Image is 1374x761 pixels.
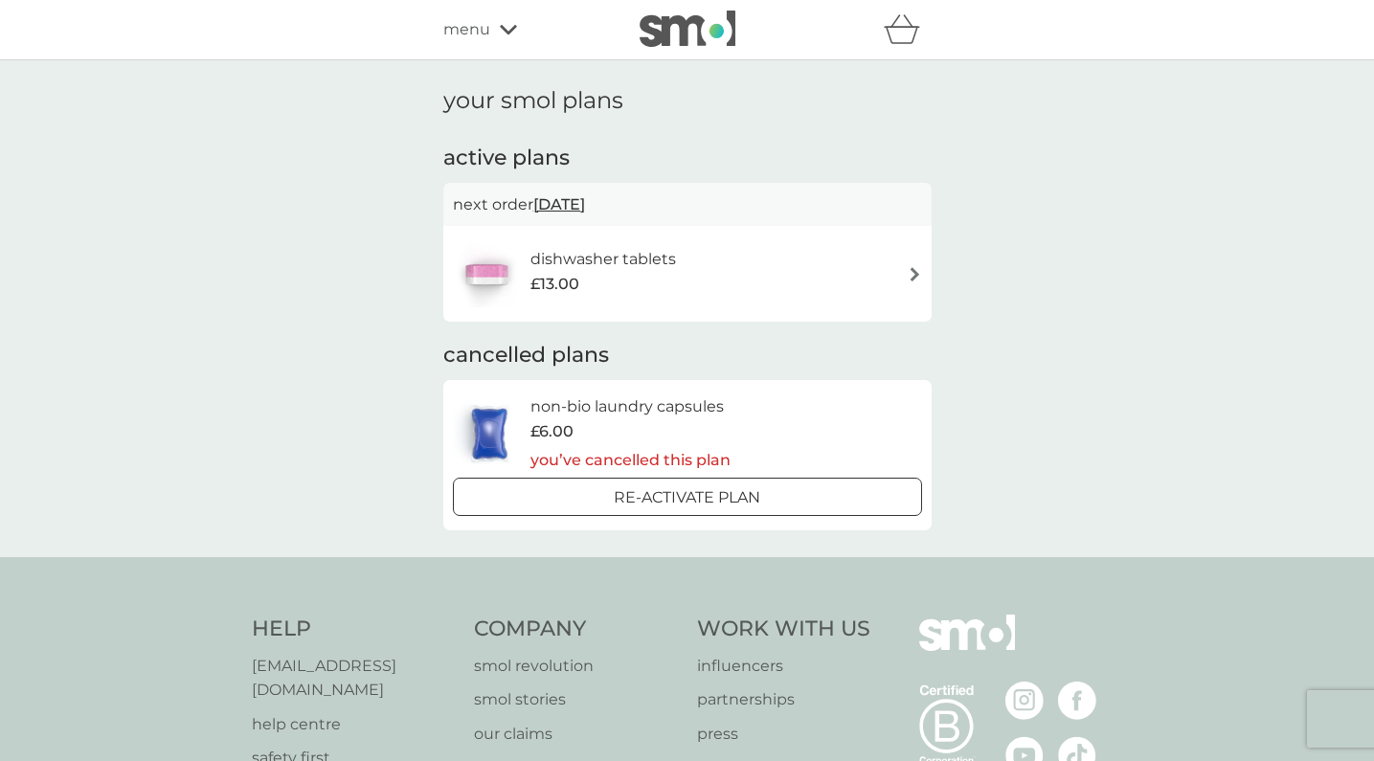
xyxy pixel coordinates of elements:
[474,722,678,747] a: our claims
[252,712,456,737] a: help centre
[530,394,731,419] h6: non-bio laundry capsules
[252,654,456,703] a: [EMAIL_ADDRESS][DOMAIN_NAME]
[474,654,678,679] a: smol revolution
[443,17,490,42] span: menu
[474,687,678,712] a: smol stories
[697,654,870,679] a: influencers
[474,615,678,644] h4: Company
[908,267,922,281] img: arrow right
[697,722,870,747] a: press
[453,400,526,467] img: non-bio laundry capsules
[530,272,579,297] span: £13.00
[530,247,676,272] h6: dishwasher tablets
[533,186,585,223] span: [DATE]
[919,615,1015,680] img: smol
[884,11,932,49] div: basket
[614,485,760,510] p: Re-activate Plan
[1005,682,1044,720] img: visit the smol Instagram page
[640,11,735,47] img: smol
[443,341,932,370] h2: cancelled plans
[453,240,520,307] img: dishwasher tablets
[697,687,870,712] a: partnerships
[453,478,922,516] button: Re-activate Plan
[697,615,870,644] h4: Work With Us
[453,192,922,217] p: next order
[530,448,731,473] p: you’ve cancelled this plan
[443,144,932,173] h2: active plans
[252,615,456,644] h4: Help
[1058,682,1096,720] img: visit the smol Facebook page
[530,419,574,444] span: £6.00
[443,87,932,115] h1: your smol plans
